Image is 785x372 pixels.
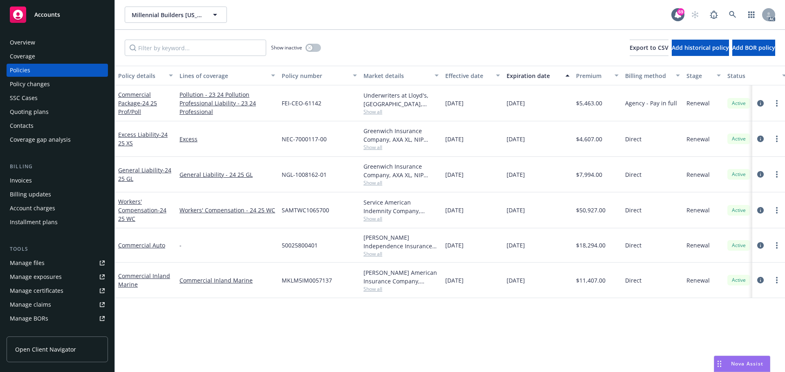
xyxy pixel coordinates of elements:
button: Add historical policy [672,40,729,56]
span: Show inactive [271,44,302,51]
a: General Liability - 24 25 GL [179,170,275,179]
a: Manage certificates [7,284,108,297]
a: Policy changes [7,78,108,91]
span: [DATE] [507,206,525,214]
a: Summary of insurance [7,326,108,339]
div: [PERSON_NAME] Independence Insurance Company, [PERSON_NAME] Preferred [363,233,439,250]
a: circleInformation [756,134,765,144]
a: Manage files [7,256,108,270]
div: Manage BORs [10,312,48,325]
a: circleInformation [756,205,765,215]
div: Quoting plans [10,105,49,118]
a: Commercial Inland Marine [179,276,275,285]
a: Workers' Compensation [118,198,166,223]
a: Pollution - 23 24 Pollution [179,90,275,99]
div: Drag to move [714,356,724,372]
div: Policies [10,64,30,77]
a: Policies [7,64,108,77]
button: Premium [573,66,622,85]
button: Policy details [115,66,176,85]
span: Millennial Builders [US_STATE], Inc. [132,11,202,19]
span: Add BOR policy [732,44,775,51]
a: more [772,98,782,108]
div: Invoices [10,174,32,187]
div: Billing method [625,71,671,80]
span: Show all [363,285,439,292]
span: Active [731,276,747,284]
a: SSC Cases [7,91,108,105]
button: Market details [360,66,442,85]
div: Underwriters at Lloyd's, [GEOGRAPHIC_DATA], Lloyd's of [GEOGRAPHIC_DATA], NIP Group, Inc. [363,91,439,108]
div: Manage files [10,256,45,270]
input: Filter by keyword... [125,40,266,56]
span: MKLM5IM0057137 [282,276,332,285]
span: Renewal [686,135,710,143]
div: Coverage [10,50,35,63]
a: Accounts [7,3,108,26]
span: Export to CSV [630,44,668,51]
div: Billing [7,163,108,171]
a: circleInformation [756,275,765,285]
span: Direct [625,135,641,143]
span: Nova Assist [731,360,763,367]
a: more [772,241,782,250]
a: Switch app [743,7,760,23]
a: more [772,169,782,179]
div: Stage [686,71,712,80]
span: Active [731,207,747,214]
div: Tools [7,245,108,253]
a: Invoices [7,174,108,187]
div: Premium [576,71,610,80]
a: Overview [7,36,108,49]
button: Nova Assist [714,356,770,372]
div: SSC Cases [10,91,38,105]
span: Active [731,100,747,107]
div: 69 [677,8,684,16]
div: Billing updates [10,188,51,201]
a: Account charges [7,202,108,215]
div: Installment plans [10,216,58,229]
button: Policy number [278,66,360,85]
button: Effective date [442,66,503,85]
a: Professional Liability - 23 24 Professional [179,99,275,116]
a: Quoting plans [7,105,108,118]
span: Renewal [686,99,710,107]
span: Accounts [34,11,60,18]
a: Manage claims [7,298,108,311]
span: [DATE] [507,99,525,107]
a: Billing updates [7,188,108,201]
button: Stage [683,66,724,85]
div: Greenwich Insurance Company, AXA XL, NIP Group, Inc. [363,162,439,179]
span: $11,407.00 [576,276,606,285]
a: Contacts [7,119,108,132]
span: Renewal [686,276,710,285]
span: 50025800401 [282,241,318,249]
div: Greenwich Insurance Company, AXA XL, NIP Group, Inc. [363,127,439,144]
div: Contacts [10,119,34,132]
span: [DATE] [445,276,464,285]
div: Status [727,71,777,80]
div: Service American Indemnity Company, Service American Indemnity Company, Method Insurance [363,198,439,215]
a: more [772,134,782,144]
div: Effective date [445,71,491,80]
a: circleInformation [756,169,765,179]
a: more [772,275,782,285]
a: General Liability [118,166,171,183]
span: Direct [625,241,641,249]
a: Excess Liability [118,131,168,147]
div: Summary of insurance [10,326,72,339]
div: Policy details [118,71,164,80]
a: Search [724,7,741,23]
a: Commercial Inland Marine [118,272,170,288]
span: Show all [363,215,439,222]
button: Expiration date [503,66,573,85]
span: [DATE] [445,99,464,107]
a: circleInformation [756,241,765,250]
span: Direct [625,206,641,214]
span: Show all [363,144,439,151]
a: circleInformation [756,98,765,108]
span: Add historical policy [672,44,729,51]
button: Lines of coverage [176,66,278,85]
span: Active [731,242,747,249]
div: Policy number [282,71,348,80]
